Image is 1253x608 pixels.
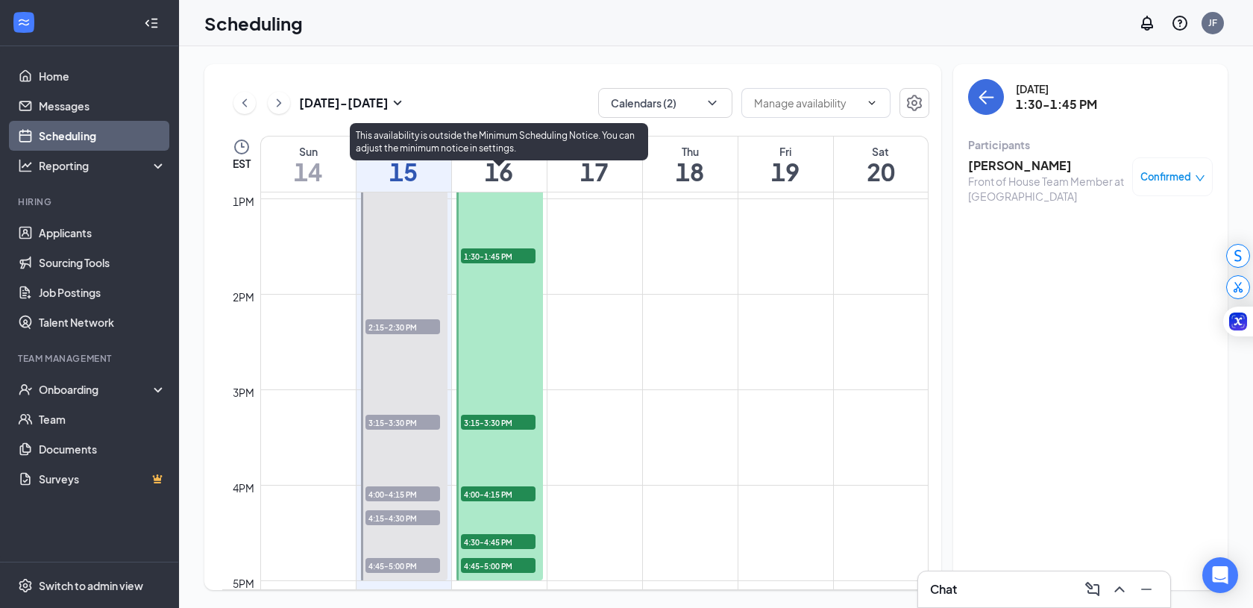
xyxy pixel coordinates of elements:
[365,510,440,525] span: 4:15-4:30 PM
[598,88,732,118] button: Calendars (2)ChevronDown
[39,121,166,151] a: Scheduling
[1134,577,1158,601] button: Minimize
[18,382,33,397] svg: UserCheck
[461,534,536,549] span: 4:30-4:45 PM
[365,319,440,334] span: 2:15-2:30 PM
[738,137,833,192] a: September 19, 2025
[18,352,163,365] div: Team Management
[299,95,389,111] h3: [DATE] - [DATE]
[237,94,252,112] svg: ChevronLeft
[1081,577,1105,601] button: ComposeMessage
[233,138,251,156] svg: Clock
[1138,14,1156,32] svg: Notifications
[1140,169,1191,184] span: Confirmed
[905,94,923,112] svg: Settings
[39,248,166,278] a: Sourcing Tools
[39,91,166,121] a: Messages
[39,382,154,397] div: Onboarding
[1202,557,1238,593] div: Open Intercom Messenger
[968,79,1004,115] button: back-button
[268,92,290,114] button: ChevronRight
[643,159,738,184] h1: 18
[357,159,451,184] h1: 15
[365,415,440,430] span: 3:15-3:30 PM
[271,94,286,112] svg: ChevronRight
[39,61,166,91] a: Home
[1111,580,1128,598] svg: ChevronUp
[1208,16,1217,29] div: JF
[930,581,957,598] h3: Chat
[834,159,929,184] h1: 20
[547,159,642,184] h1: 17
[1137,580,1155,598] svg: Minimize
[1016,96,1097,113] h3: 1:30-1:45 PM
[461,486,536,501] span: 4:00-4:15 PM
[754,95,860,111] input: Manage availability
[738,144,833,159] div: Fri
[834,144,929,159] div: Sat
[230,480,257,496] div: 4pm
[365,558,440,573] span: 4:45-5:00 PM
[705,95,720,110] svg: ChevronDown
[261,137,356,192] a: September 14, 2025
[1084,580,1102,598] svg: ComposeMessage
[1016,81,1097,96] div: [DATE]
[39,434,166,464] a: Documents
[738,159,833,184] h1: 19
[39,578,143,593] div: Switch to admin view
[39,218,166,248] a: Applicants
[204,10,303,36] h1: Scheduling
[39,307,166,337] a: Talent Network
[39,158,167,173] div: Reporting
[16,15,31,30] svg: WorkstreamLogo
[389,94,406,112] svg: SmallChevronDown
[977,88,995,106] svg: ArrowLeft
[144,16,159,31] svg: Collapse
[899,88,929,118] button: Settings
[233,156,251,171] span: EST
[39,278,166,307] a: Job Postings
[18,195,163,208] div: Hiring
[230,193,257,210] div: 1pm
[18,578,33,593] svg: Settings
[968,174,1125,204] div: Front of House Team Member at [GEOGRAPHIC_DATA]
[643,137,738,192] a: September 18, 2025
[1108,577,1131,601] button: ChevronUp
[18,158,33,173] svg: Analysis
[261,159,356,184] h1: 14
[365,486,440,501] span: 4:00-4:15 PM
[230,289,257,305] div: 2pm
[643,144,738,159] div: Thu
[233,92,256,114] button: ChevronLeft
[968,137,1213,152] div: Participants
[968,157,1125,174] h3: [PERSON_NAME]
[461,248,536,263] span: 1:30-1:45 PM
[261,144,356,159] div: Sun
[461,415,536,430] span: 3:15-3:30 PM
[39,404,166,434] a: Team
[350,123,648,160] div: This availability is outside the Minimum Scheduling Notice. You can adjust the minimum notice in ...
[834,137,929,192] a: September 20, 2025
[1195,173,1205,184] span: down
[452,159,547,184] h1: 16
[866,97,878,109] svg: ChevronDown
[230,575,257,592] div: 5pm
[230,384,257,401] div: 3pm
[1171,14,1189,32] svg: QuestionInfo
[39,464,166,494] a: SurveysCrown
[461,558,536,573] span: 4:45-5:00 PM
